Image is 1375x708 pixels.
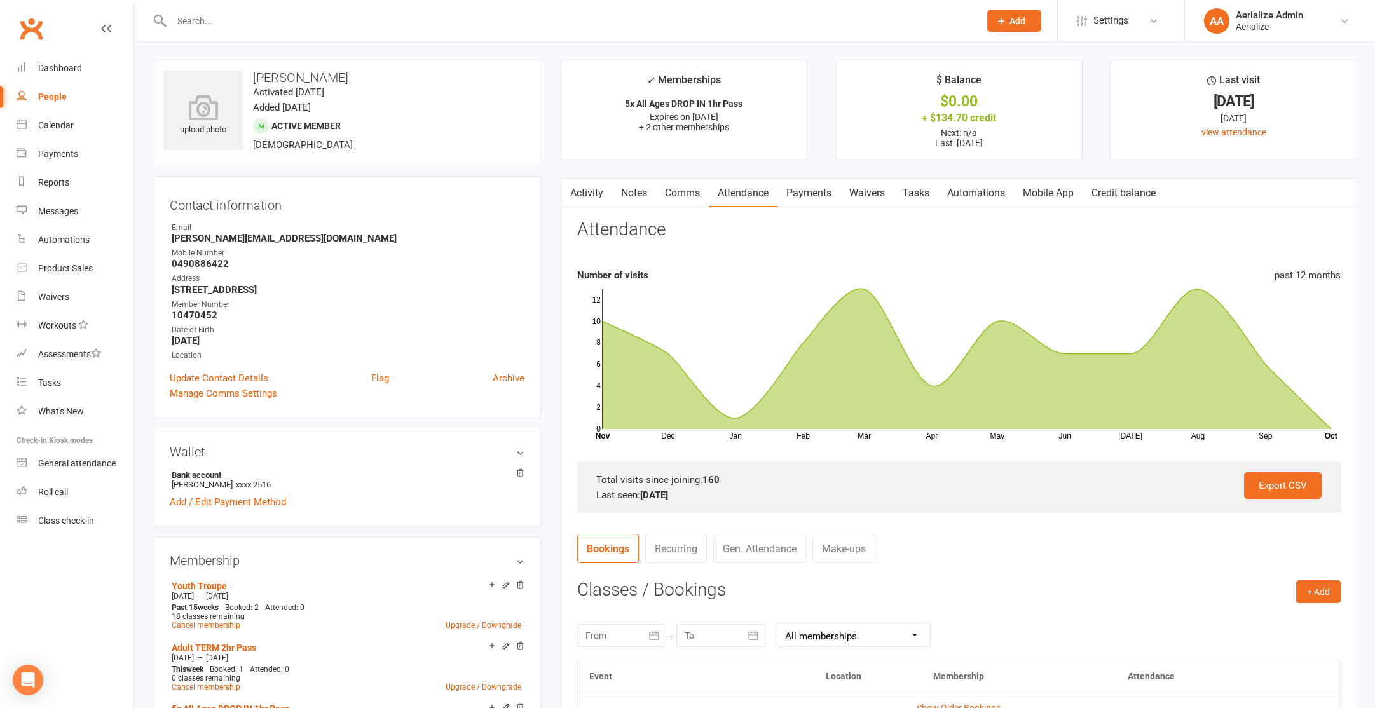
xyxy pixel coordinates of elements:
a: Upgrade / Downgrade [446,621,521,630]
a: Payments [777,179,840,208]
strong: 160 [702,474,720,486]
strong: [PERSON_NAME][EMAIL_ADDRESS][DOMAIN_NAME] [172,233,524,244]
a: Notes [612,179,656,208]
span: Add [1009,16,1025,26]
div: Calendar [38,120,74,130]
a: Add / Edit Payment Method [170,494,286,510]
h3: Membership [170,554,524,568]
span: Active member [271,121,341,131]
div: Address [172,273,524,285]
a: Roll call [17,478,134,507]
i: ✓ [646,74,655,86]
div: Aerialize Admin [1236,10,1303,21]
div: Class check-in [38,515,94,526]
div: Product Sales [38,263,93,273]
div: — [168,591,524,601]
div: Tasks [38,378,61,388]
a: Recurring [645,534,707,563]
a: Messages [17,197,134,226]
div: + $134.70 credit [847,111,1071,125]
div: upload photo [163,95,243,137]
a: Upgrade / Downgrade [446,683,521,691]
li: [PERSON_NAME] [170,468,524,491]
a: Payments [17,140,134,168]
th: Event [578,660,814,693]
span: [DATE] [206,592,228,601]
span: [DATE] [206,653,228,662]
div: General attendance [38,458,116,468]
div: Roll call [38,487,68,497]
a: Mobile App [1014,179,1083,208]
div: [DATE] [1122,95,1345,108]
a: Waivers [17,283,134,311]
a: Credit balance [1083,179,1165,208]
div: Memberships [646,72,721,95]
a: People [17,83,134,111]
strong: Number of visits [577,269,648,281]
th: Location [814,660,922,693]
a: Update Contact Details [170,371,268,386]
a: Flag [371,371,389,386]
strong: [STREET_ADDRESS] [172,284,524,296]
a: Product Sales [17,254,134,283]
p: Next: n/a Last: [DATE] [847,128,1071,148]
a: Calendar [17,111,134,140]
a: Manage Comms Settings [170,386,277,401]
h3: Attendance [577,220,666,240]
a: Youth Troupe [172,581,227,591]
a: Bookings [577,534,639,563]
span: 18 classes remaining [172,612,245,621]
div: [DATE] [1122,111,1345,125]
a: Comms [656,179,709,208]
input: Search... [168,12,971,30]
div: Email [172,222,524,234]
a: Automations [938,179,1014,208]
span: [DATE] [172,653,194,662]
div: Messages [38,206,78,216]
div: Reports [38,177,69,187]
a: Export CSV [1244,472,1322,499]
div: Total visits since joining: [596,472,1322,487]
span: [DATE] [172,592,194,601]
div: Aerialize [1236,21,1303,32]
div: Automations [38,235,90,245]
span: This [172,665,186,674]
time: Added [DATE] [253,102,311,113]
div: AA [1204,8,1229,34]
a: Activity [561,179,612,208]
div: past 12 months [1275,268,1341,283]
button: Add [987,10,1041,32]
a: Waivers [840,179,894,208]
strong: 5x All Ages DROP IN 1hr Pass [625,99,742,109]
span: xxxx 2516 [236,480,271,489]
span: Booked: 1 [210,665,243,674]
div: Mobile Number [172,247,524,259]
a: General attendance kiosk mode [17,449,134,478]
a: Clubworx [15,13,47,44]
a: Cancel membership [172,621,240,630]
div: Dashboard [38,63,82,73]
span: [DEMOGRAPHIC_DATA] [253,139,353,151]
div: Member Number [172,299,524,311]
div: Waivers [38,292,69,302]
strong: [DATE] [172,335,524,346]
div: week [168,665,207,674]
strong: 0490886422 [172,258,524,269]
a: Tasks [894,179,938,208]
a: Tasks [17,369,134,397]
div: Open Intercom Messenger [13,665,43,695]
div: Date of Birth [172,324,524,336]
span: Settings [1093,6,1128,35]
div: Last seen: [596,487,1322,503]
th: Membership [922,660,1116,693]
a: Cancel membership [172,683,240,691]
a: Gen. Attendance [713,534,806,563]
a: Archive [493,371,524,386]
a: Adult TERM 2hr Pass [172,643,256,653]
a: Attendance [709,179,777,208]
div: Assessments [38,349,101,359]
h3: Wallet [170,445,524,459]
time: Activated [DATE] [253,86,324,98]
a: Workouts [17,311,134,340]
a: Dashboard [17,54,134,83]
